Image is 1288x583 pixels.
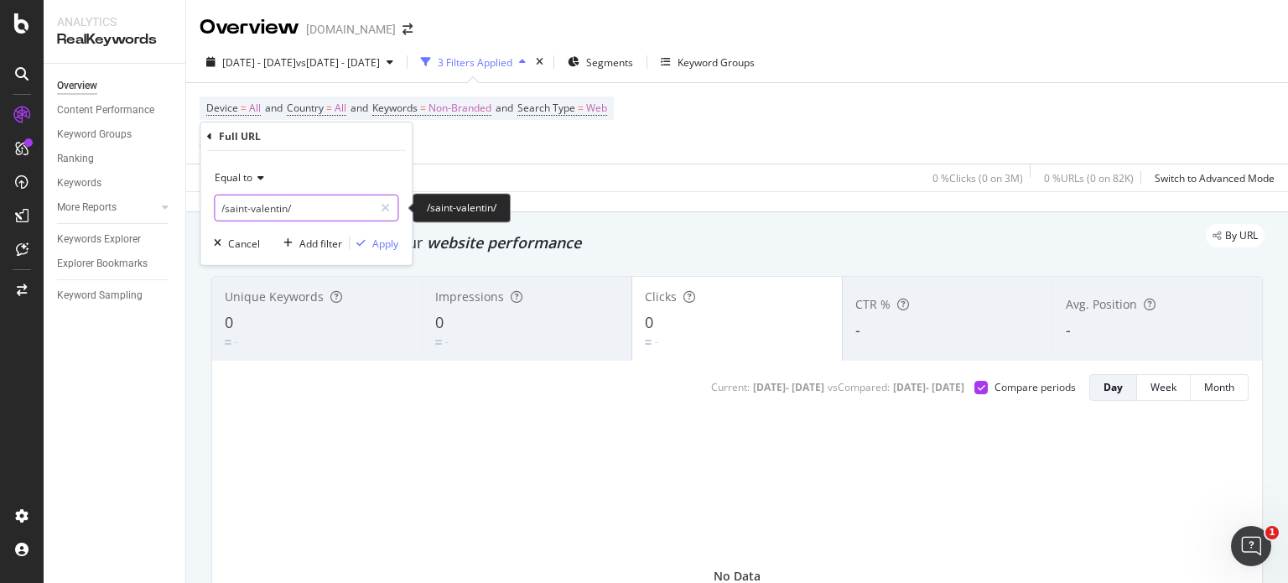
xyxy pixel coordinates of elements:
a: Keywords Explorer [57,231,174,248]
img: Equal [435,340,442,345]
span: 0 [645,312,653,332]
a: Keywords [57,174,174,192]
span: All [249,96,261,120]
div: More Reports [57,199,117,216]
div: Apply [372,236,398,250]
div: Content Performance [57,102,154,119]
span: and [496,101,513,115]
div: Analytics [57,13,172,30]
button: Week [1137,374,1191,401]
div: Switch to Advanced Mode [1155,171,1275,185]
div: Keyword Groups [678,55,755,70]
span: = [241,101,247,115]
div: Overview [57,77,97,95]
button: Day [1089,374,1137,401]
div: Keyword Groups [57,126,132,143]
span: 0 [435,312,444,332]
div: Keywords Explorer [57,231,141,248]
span: and [351,101,368,115]
button: 3 Filters Applied [414,49,532,75]
button: Cancel [207,235,260,252]
span: Unique Keywords [225,289,324,305]
div: 0 % URLs ( 0 on 82K ) [1044,171,1134,185]
div: - [235,335,238,349]
div: Current: [711,380,750,394]
div: - [445,335,449,349]
span: [DATE] - [DATE] [222,55,296,70]
span: 0 [225,312,233,332]
div: Add filter [299,236,342,250]
div: legacy label [1206,224,1265,247]
div: 3 Filters Applied [438,55,512,70]
a: Explorer Bookmarks [57,255,174,273]
button: Segments [561,49,640,75]
div: [DATE] - [DATE] [753,380,824,394]
span: All [335,96,346,120]
span: Keywords [372,101,418,115]
div: Keyword Sampling [57,287,143,305]
button: Apply [350,235,398,252]
a: Overview [57,77,174,95]
img: Equal [645,340,652,345]
span: Avg. Position [1066,296,1137,312]
div: Compare periods [995,380,1076,394]
div: Keywords [57,174,101,192]
a: Keyword Sampling [57,287,174,305]
span: By URL [1225,231,1258,241]
div: Explorer Bookmarks [57,255,148,273]
div: times [532,54,547,70]
button: [DATE] - [DATE]vs[DATE] - [DATE] [200,49,400,75]
a: Ranking [57,150,174,168]
img: Equal [225,340,231,345]
a: Content Performance [57,102,174,119]
div: Week [1150,380,1176,394]
span: - [855,320,860,340]
span: Web [586,96,607,120]
span: vs [DATE] - [DATE] [296,55,380,70]
span: 1 [1265,526,1279,539]
button: Switch to Advanced Mode [1148,164,1275,191]
div: Day [1104,380,1123,394]
div: [DATE] - [DATE] [893,380,964,394]
span: Country [287,101,324,115]
span: and [265,101,283,115]
span: = [578,101,584,115]
button: Month [1191,374,1249,401]
span: Impressions [435,289,504,305]
span: Clicks [645,289,677,305]
span: CTR % [855,296,891,312]
span: - [1066,320,1071,340]
div: Cancel [228,236,260,250]
button: Add filter [277,235,342,252]
div: /saint-valentin/ [413,193,511,222]
span: Equal to [215,170,252,185]
div: Month [1204,380,1234,394]
div: RealKeywords [57,30,172,49]
span: = [326,101,332,115]
span: Non-Branded [428,96,491,120]
a: More Reports [57,199,157,216]
div: Ranking [57,150,94,168]
div: 0 % Clicks ( 0 on 3M ) [932,171,1023,185]
div: Overview [200,13,299,42]
div: [DOMAIN_NAME] [306,21,396,38]
span: Device [206,101,238,115]
div: vs Compared : [828,380,890,394]
div: arrow-right-arrow-left [402,23,413,35]
div: Full URL [219,129,261,143]
a: Keyword Groups [57,126,174,143]
span: Search Type [517,101,575,115]
div: - [655,335,658,349]
span: = [420,101,426,115]
iframe: Intercom live chat [1231,526,1271,566]
button: Keyword Groups [654,49,761,75]
span: Segments [586,55,633,70]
